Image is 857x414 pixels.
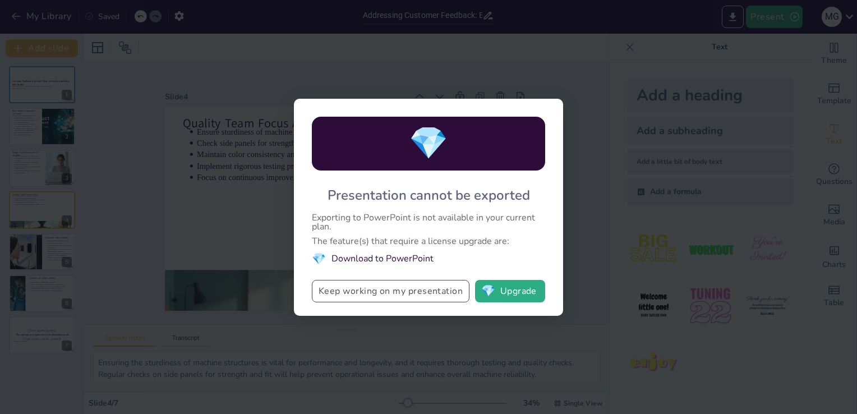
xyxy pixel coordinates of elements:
div: Presentation cannot be exported [328,186,530,204]
span: diamond [312,251,326,266]
li: Download to PowerPoint [312,251,545,266]
div: Exporting to PowerPoint is not available in your current plan. [312,213,545,231]
span: diamond [409,122,448,165]
div: The feature(s) that require a license upgrade are: [312,237,545,246]
button: diamondUpgrade [475,280,545,302]
span: diamond [481,286,495,297]
button: Keep working on my presentation [312,280,469,302]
